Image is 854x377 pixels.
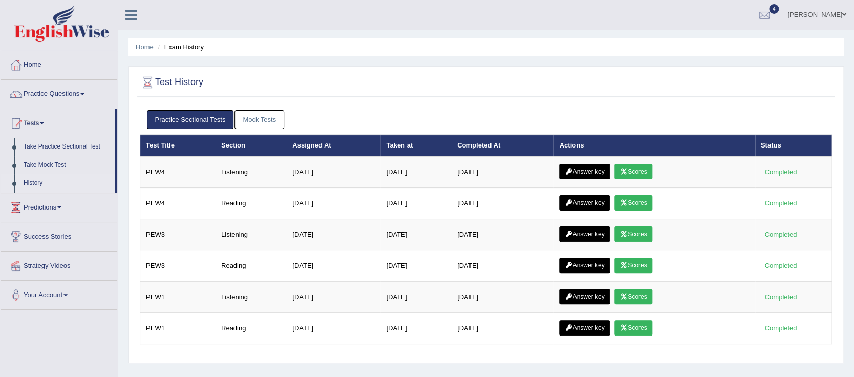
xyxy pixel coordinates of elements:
td: [DATE] [380,219,452,250]
td: Listening [216,219,287,250]
a: Tests [1,109,115,135]
div: Completed [761,229,801,240]
td: [DATE] [287,188,380,219]
td: [DATE] [380,188,452,219]
a: Answer key [559,226,610,242]
td: Reading [216,250,287,282]
td: [DATE] [380,282,452,313]
td: PEW4 [140,188,216,219]
td: [DATE] [287,282,380,313]
a: Success Stories [1,222,117,248]
a: Predictions [1,193,117,219]
td: Listening [216,156,287,188]
td: PEW1 [140,313,216,344]
a: Your Account [1,281,117,306]
div: Completed [761,166,801,177]
td: Listening [216,282,287,313]
a: Answer key [559,164,610,179]
span: 4 [769,4,779,14]
td: PEW1 [140,282,216,313]
td: PEW3 [140,219,216,250]
a: Answer key [559,195,610,211]
a: Practice Questions [1,80,117,106]
th: Test Title [140,135,216,156]
td: [DATE] [452,188,553,219]
a: Mock Tests [234,110,284,129]
div: Completed [761,198,801,208]
a: Scores [614,195,652,211]
div: Completed [761,291,801,302]
a: Answer key [559,289,610,304]
a: History [19,174,115,193]
td: Reading [216,188,287,219]
th: Actions [553,135,755,156]
a: Strategy Videos [1,252,117,277]
a: Home [1,51,117,76]
h2: Test History [140,75,203,90]
td: [DATE] [452,156,553,188]
a: Scores [614,226,652,242]
th: Status [755,135,832,156]
td: [DATE] [452,282,553,313]
a: Answer key [559,320,610,336]
a: Scores [614,164,652,179]
a: Scores [614,258,652,273]
td: [DATE] [287,156,380,188]
td: [DATE] [452,219,553,250]
a: Practice Sectional Tests [147,110,234,129]
div: Completed [761,323,801,333]
td: [DATE] [287,219,380,250]
li: Exam History [155,42,204,52]
td: [DATE] [380,156,452,188]
th: Section [216,135,287,156]
a: Scores [614,289,652,304]
th: Assigned At [287,135,380,156]
td: [DATE] [452,250,553,282]
td: [DATE] [287,250,380,282]
div: Completed [761,260,801,271]
td: [DATE] [380,313,452,344]
td: [DATE] [452,313,553,344]
a: Home [136,43,154,51]
td: [DATE] [380,250,452,282]
th: Taken at [380,135,452,156]
th: Completed At [452,135,553,156]
td: Reading [216,313,287,344]
a: Take Practice Sectional Test [19,138,115,156]
a: Scores [614,320,652,336]
a: Take Mock Test [19,156,115,175]
td: PEW3 [140,250,216,282]
a: Answer key [559,258,610,273]
td: [DATE] [287,313,380,344]
td: PEW4 [140,156,216,188]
